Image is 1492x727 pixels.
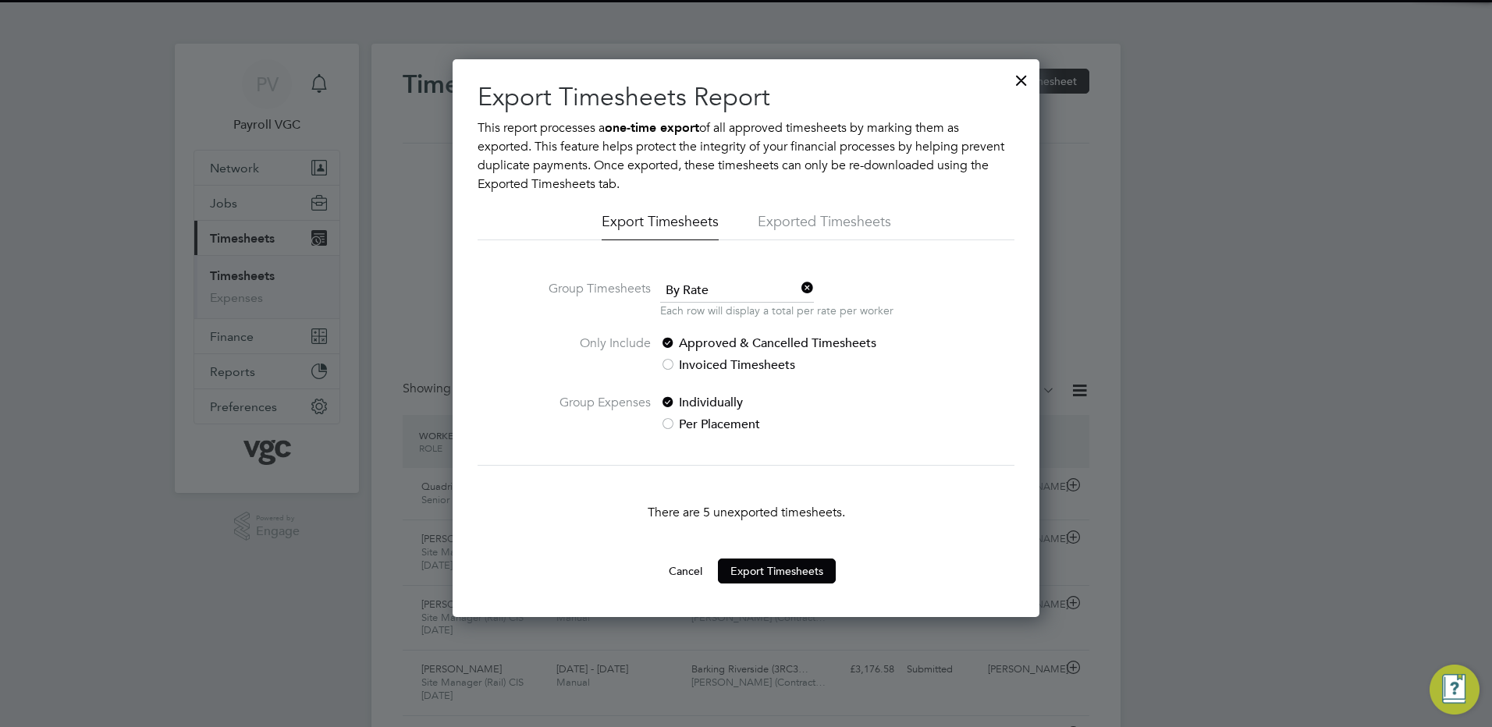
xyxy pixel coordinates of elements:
[534,393,651,434] label: Group Expenses
[478,119,1014,193] p: This report processes a of all approved timesheets by marking them as exported. This feature help...
[1430,665,1480,715] button: Engage Resource Center
[660,334,922,353] label: Approved & Cancelled Timesheets
[602,212,719,240] li: Export Timesheets
[660,393,922,412] label: Individually
[718,559,836,583] button: Export Timesheets
[534,334,651,374] label: Only Include
[478,81,1014,114] h2: Export Timesheets Report
[656,559,715,583] button: Cancel
[660,415,922,434] label: Per Placement
[660,356,922,374] label: Invoiced Timesheets
[478,503,1014,522] p: There are 5 unexported timesheets.
[660,303,893,318] p: Each row will display a total per rate per worker
[758,212,891,240] li: Exported Timesheets
[534,279,651,315] label: Group Timesheets
[605,120,699,135] b: one-time export
[660,279,814,303] span: By Rate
